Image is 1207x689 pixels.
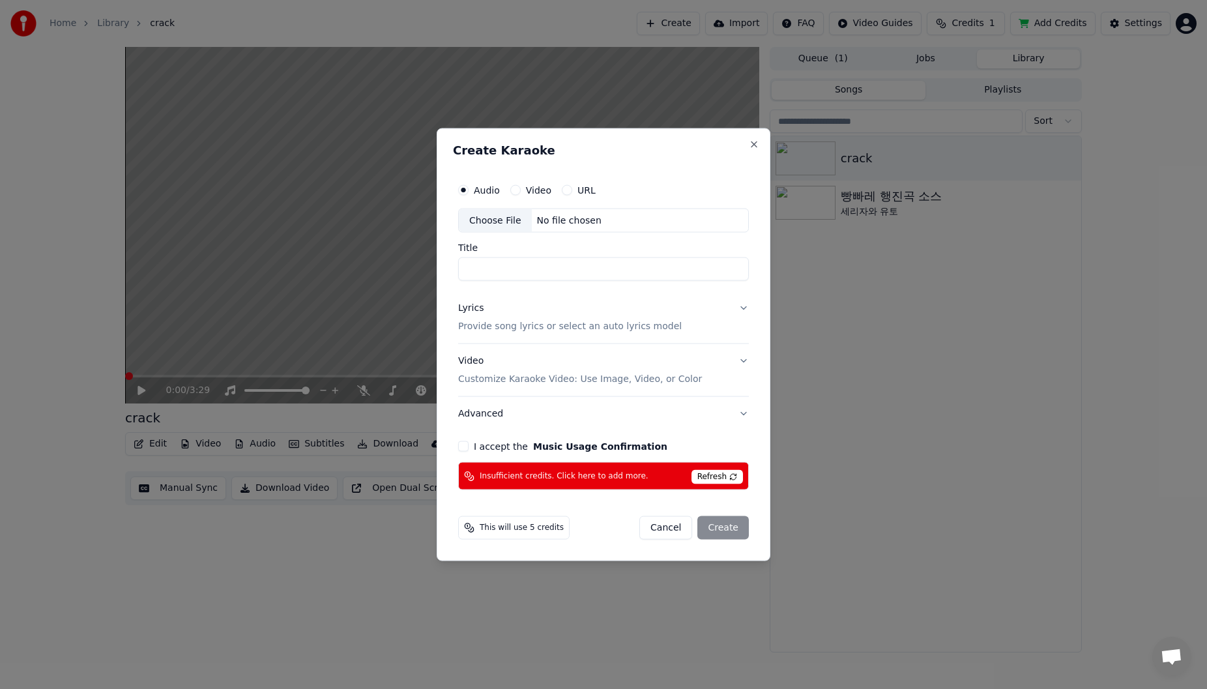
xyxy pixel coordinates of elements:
[533,442,667,451] button: I accept the
[458,373,702,386] p: Customize Karaoke Video: Use Image, Video, or Color
[480,471,648,481] span: Insufficient credits. Click here to add more.
[458,243,749,252] label: Title
[459,209,532,232] div: Choose File
[458,291,749,344] button: LyricsProvide song lyrics or select an auto lyrics model
[691,470,743,484] span: Refresh
[474,185,500,194] label: Audio
[458,355,702,386] div: Video
[532,214,607,227] div: No file chosen
[480,523,564,533] span: This will use 5 credits
[458,344,749,396] button: VideoCustomize Karaoke Video: Use Image, Video, or Color
[639,516,692,540] button: Cancel
[458,320,682,333] p: Provide song lyrics or select an auto lyrics model
[526,185,551,194] label: Video
[458,302,484,315] div: Lyrics
[474,442,667,451] label: I accept the
[577,185,596,194] label: URL
[458,397,749,431] button: Advanced
[453,144,754,156] h2: Create Karaoke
